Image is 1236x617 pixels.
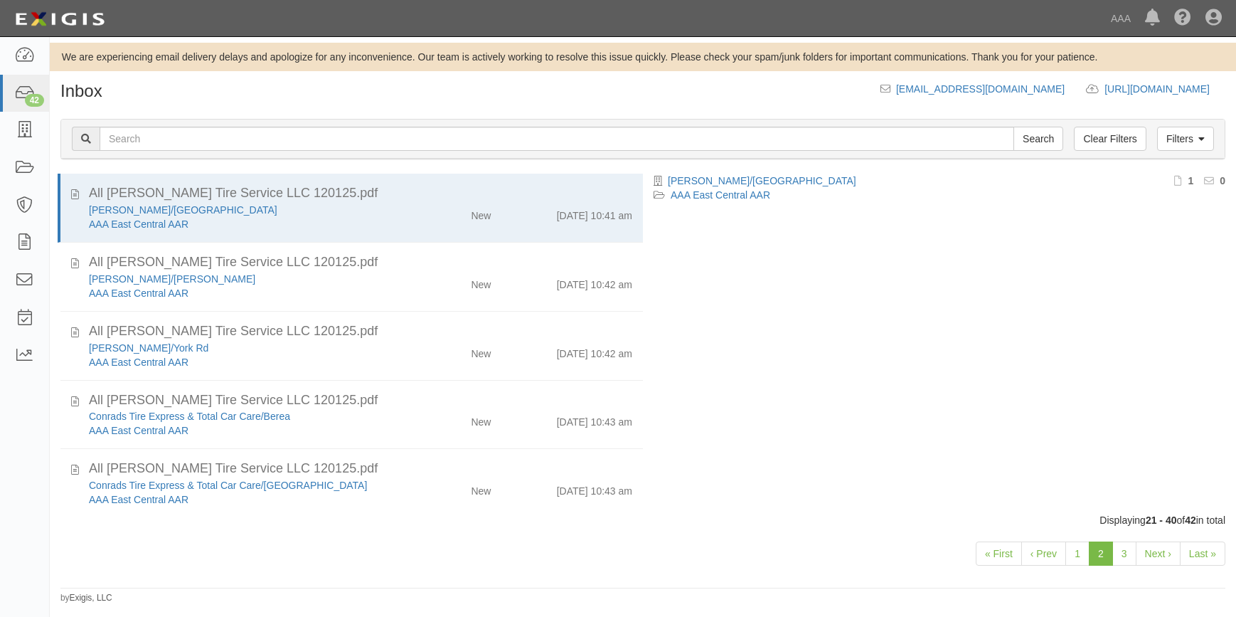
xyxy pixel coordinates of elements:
a: Conrads Tire Express & Total Car Care/[GEOGRAPHIC_DATA] [89,480,367,491]
div: All Conrad's Tire Service LLC 120125.pdf [89,322,632,341]
a: Exigis, LLC [70,593,112,603]
b: 21 - 40 [1146,515,1177,526]
div: All Conrad's Tire Service LLC 120125.pdf [89,253,632,272]
div: Conrad's/Willoughby [89,272,397,286]
div: New [471,478,491,498]
div: Conrad's/York Rd [89,341,397,355]
a: [PERSON_NAME]/York Rd [89,342,208,354]
div: New [471,203,491,223]
a: AAA East Central AAR [89,425,188,436]
a: 1 [1065,542,1090,566]
a: Conrads Tire Express & Total Car Care/Berea [89,411,290,422]
div: New [471,272,491,292]
div: [DATE] 10:41 am [557,203,632,223]
a: Next › [1136,542,1181,566]
div: [DATE] 10:43 am [557,409,632,429]
img: logo-5460c22ac91f19d4615b14bd174203de0afe785f0fc80cf4dbbc73dc1793850b.png [11,6,109,32]
a: Filters [1157,127,1214,151]
i: Help Center - Complianz [1174,10,1191,27]
div: Conrads Tire Express & Total Car Care/Berea [89,409,397,423]
div: New [471,341,491,361]
div: AAA East Central AAR [89,492,397,507]
div: AAA East Central AAR [89,286,397,300]
a: 2 [1089,542,1113,566]
div: We are experiencing email delivery delays and apologize for any inconvenience. Our team is active... [50,50,1236,64]
a: Last » [1180,542,1225,566]
b: 0 [1220,175,1225,186]
a: [EMAIL_ADDRESS][DOMAIN_NAME] [896,83,1065,95]
div: AAA East Central AAR [89,217,397,231]
b: 1 [1188,175,1193,186]
div: AAA East Central AAR [89,355,397,369]
a: AAA East Central AAR [671,189,770,201]
div: Displaying of in total [50,513,1236,527]
a: [URL][DOMAIN_NAME] [1104,83,1225,95]
b: 42 [1185,515,1196,526]
div: All Conrad's Tire Service LLC 120125.pdf [89,391,632,410]
a: AAA East Central AAR [89,218,188,230]
a: AAA East Central AAR [89,494,188,505]
a: AAA [1104,4,1138,33]
a: Clear Filters [1074,127,1146,151]
div: New [471,409,491,429]
input: Search [1013,127,1063,151]
a: [PERSON_NAME]/[PERSON_NAME] [89,273,255,285]
div: All Conrad's Tire Service LLC 120125.pdf [89,460,632,478]
a: [PERSON_NAME]/[GEOGRAPHIC_DATA] [668,175,856,186]
a: « First [976,542,1022,566]
div: 42 [25,94,44,107]
a: AAA East Central AAR [89,288,188,299]
small: by [60,592,112,604]
a: ‹ Prev [1021,542,1066,566]
input: Search [100,127,1014,151]
a: AAA East Central AAR [89,357,188,368]
h1: Inbox [60,82,102,100]
div: [DATE] 10:42 am [557,341,632,361]
div: [DATE] 10:43 am [557,478,632,498]
div: AAA East Central AAR [89,423,397,438]
div: [DATE] 10:42 am [557,272,632,292]
div: Conrad's/Westlake [89,203,397,217]
div: Conrads Tire Express & Total Car Care/Cleveland Heights [89,478,397,492]
a: [PERSON_NAME]/[GEOGRAPHIC_DATA] [89,204,277,216]
a: 3 [1112,542,1136,566]
div: All Conrad's Tire Service LLC 120125.pdf [89,184,632,203]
